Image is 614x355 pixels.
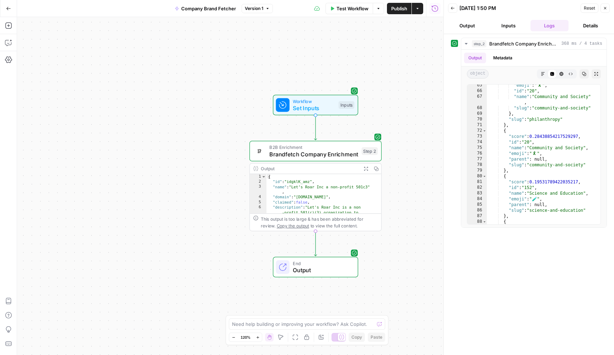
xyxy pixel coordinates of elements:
div: 65 [467,82,487,88]
div: WorkflowSet InputsInputs [249,95,382,115]
button: Version 1 [242,4,273,13]
div: 73 [467,134,487,139]
span: 120% [241,334,251,340]
span: Brandfetch Company Enrichment [269,150,358,158]
div: Inputs [339,101,354,109]
div: 368 ms / 4 tasks [461,50,607,227]
div: This output is too large & has been abbreviated for review. to view the full content. [261,215,378,229]
span: Version 1 [245,5,263,12]
button: Publish [387,3,411,14]
div: 66 [467,88,487,94]
div: 75 [467,145,487,151]
div: 83 [467,190,487,196]
div: 3 [250,184,266,195]
span: object [467,69,489,79]
span: Test Workflow [336,5,368,12]
div: 67 [467,94,487,105]
div: 86 [467,208,487,213]
div: 5 [250,200,266,205]
div: 77 [467,156,487,162]
img: d2drbpdw36vhgieguaa2mb4tee3c [255,147,264,155]
div: Step 2 [362,147,378,155]
div: 76 [467,151,487,156]
div: 81 [467,179,487,185]
span: 368 ms / 4 tasks [561,41,602,47]
div: 70 [467,117,487,122]
button: Inputs [489,20,528,31]
button: Test Workflow [325,3,373,14]
div: 88 [467,219,487,225]
div: 87 [467,213,487,219]
span: Toggle code folding, rows 80 through 87 [483,173,486,179]
span: Copy the output [277,223,309,228]
div: 82 [467,185,487,190]
span: Publish [391,5,407,12]
div: 74 [467,139,487,145]
span: End [293,260,351,267]
div: 80 [467,173,487,179]
span: Brandfetch Company Enrichment [489,40,559,47]
div: B2B EnrichmentBrandfetch Company EnrichmentStep 2Output{ "id":"idgklK_amz", "name":"Let’s Roar In... [249,141,382,231]
span: Output [293,266,351,274]
button: Reset [581,4,598,13]
span: Workflow [293,98,335,104]
button: Paste [368,333,385,342]
g: Edge from step_2 to end [314,231,317,256]
span: Copy [351,334,362,340]
div: 6 [250,205,266,230]
div: 1 [250,174,266,179]
button: Company Brand Fetcher [171,3,240,14]
span: Reset [584,5,595,11]
div: 68 [467,105,487,111]
button: Output [448,20,486,31]
span: step_2 [472,40,486,47]
span: Toggle code folding, rows 72 through 79 [483,128,486,134]
button: Details [571,20,610,31]
span: Toggle code folding, rows 88 through 95 [483,219,486,225]
g: Edge from start to step_2 [314,115,317,140]
button: 368 ms / 4 tasks [461,38,607,49]
div: 2 [250,179,266,184]
div: 79 [467,168,487,173]
div: 71 [467,122,487,128]
button: Metadata [489,53,517,63]
div: Output [261,165,358,172]
div: 72 [467,128,487,134]
div: 69 [467,111,487,117]
div: 78 [467,162,487,168]
div: EndOutput [249,257,382,278]
button: Output [464,53,486,63]
button: Logs [530,20,569,31]
span: B2B Enrichment [269,144,358,151]
div: 4 [250,195,266,200]
span: Paste [371,334,382,340]
span: Set Inputs [293,104,335,112]
button: Copy [349,333,365,342]
span: Toggle code folding, rows 1 through 8 [262,174,266,179]
div: 85 [467,202,487,208]
span: Company Brand Fetcher [181,5,236,12]
div: 84 [467,196,487,202]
